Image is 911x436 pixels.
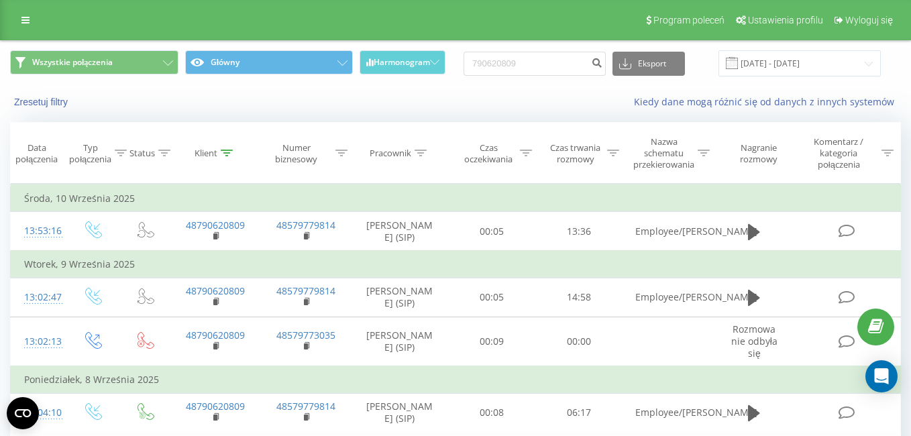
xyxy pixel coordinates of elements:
[622,278,712,317] td: Employee/[PERSON_NAME]
[11,142,62,165] div: Data połączenia
[448,317,535,366] td: 00:09
[351,212,448,252] td: [PERSON_NAME] (SIP)
[547,142,604,165] div: Czas trwania rozmowy
[653,15,725,25] span: Program poleceń
[7,397,39,429] button: Open CMP widget
[186,284,245,297] a: 48790620809
[276,219,335,231] a: 48579779814
[448,393,535,432] td: 00:08
[748,15,823,25] span: Ustawienia profilu
[865,360,898,392] div: Open Intercom Messenger
[633,136,694,170] div: Nazwa schematu przekierowania
[24,218,52,244] div: 13:53:16
[129,148,155,159] div: Status
[351,317,448,366] td: [PERSON_NAME] (SIP)
[276,400,335,413] a: 48579779814
[535,317,623,366] td: 00:00
[634,95,901,108] a: Kiedy dane mogą różnić się od danych z innych systemów
[69,142,111,165] div: Typ połączenia
[186,329,245,341] a: 48790620809
[11,251,901,278] td: Wtorek, 9 Września 2025
[360,50,445,74] button: Harmonogram
[622,212,712,252] td: Employee/[PERSON_NAME]
[370,148,411,159] div: Pracownik
[24,400,52,426] div: 15:04:10
[11,366,901,393] td: Poniedziałek, 8 Września 2025
[731,323,778,360] span: Rozmowa nie odbyła się
[276,284,335,297] a: 48579779814
[535,393,623,432] td: 06:17
[351,278,448,317] td: [PERSON_NAME] (SIP)
[800,136,878,170] div: Komentarz / kategoria połączenia
[622,393,712,432] td: Employee/[PERSON_NAME]
[24,284,52,311] div: 13:02:47
[185,50,354,74] button: Główny
[10,96,74,108] button: Zresetuj filtry
[186,219,245,231] a: 48790620809
[612,52,685,76] button: Eksport
[448,212,535,252] td: 00:05
[261,142,333,165] div: Numer biznesowy
[351,393,448,432] td: [PERSON_NAME] (SIP)
[276,329,335,341] a: 48579773035
[725,142,792,165] div: Nagranie rozmowy
[845,15,893,25] span: Wyloguj się
[535,278,623,317] td: 14:58
[32,57,113,68] span: Wszystkie połączenia
[448,278,535,317] td: 00:05
[460,142,517,165] div: Czas oczekiwania
[374,58,430,67] span: Harmonogram
[195,148,217,159] div: Klient
[186,400,245,413] a: 48790620809
[535,212,623,252] td: 13:36
[464,52,606,76] input: Wyszukiwanie według numeru
[24,329,52,355] div: 13:02:13
[11,185,901,212] td: Środa, 10 Września 2025
[10,50,178,74] button: Wszystkie połączenia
